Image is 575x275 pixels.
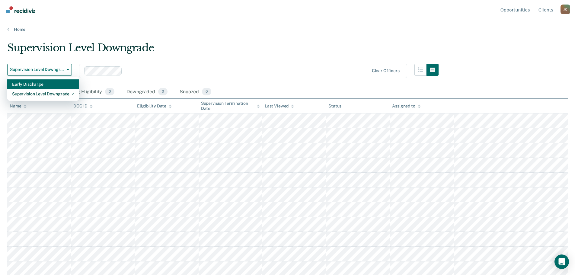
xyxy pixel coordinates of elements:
[125,85,169,99] div: Downgraded0
[328,104,341,109] div: Status
[201,101,260,111] div: Supervision Termination Date
[61,85,116,99] div: Pending Eligibility0
[7,77,79,101] div: Dropdown Menu
[10,104,27,109] div: Name
[372,68,400,73] div: Clear officers
[202,88,211,96] span: 0
[561,5,570,14] button: Profile dropdown button
[554,254,569,269] div: Open Intercom Messenger
[158,88,168,96] span: 0
[561,5,570,14] div: J C
[392,104,420,109] div: Assigned to
[265,104,294,109] div: Last Viewed
[12,89,74,99] div: Supervision Level Downgrade
[7,64,72,76] button: Supervision Level Downgrade
[10,67,64,72] span: Supervision Level Downgrade
[137,104,172,109] div: Eligibility Date
[6,6,35,13] img: Recidiviz
[7,27,568,32] a: Home
[7,42,439,59] div: Supervision Level Downgrade
[105,88,114,96] span: 0
[73,104,93,109] div: DOC ID
[12,79,74,89] div: Early Discharge
[178,85,212,99] div: Snoozed0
